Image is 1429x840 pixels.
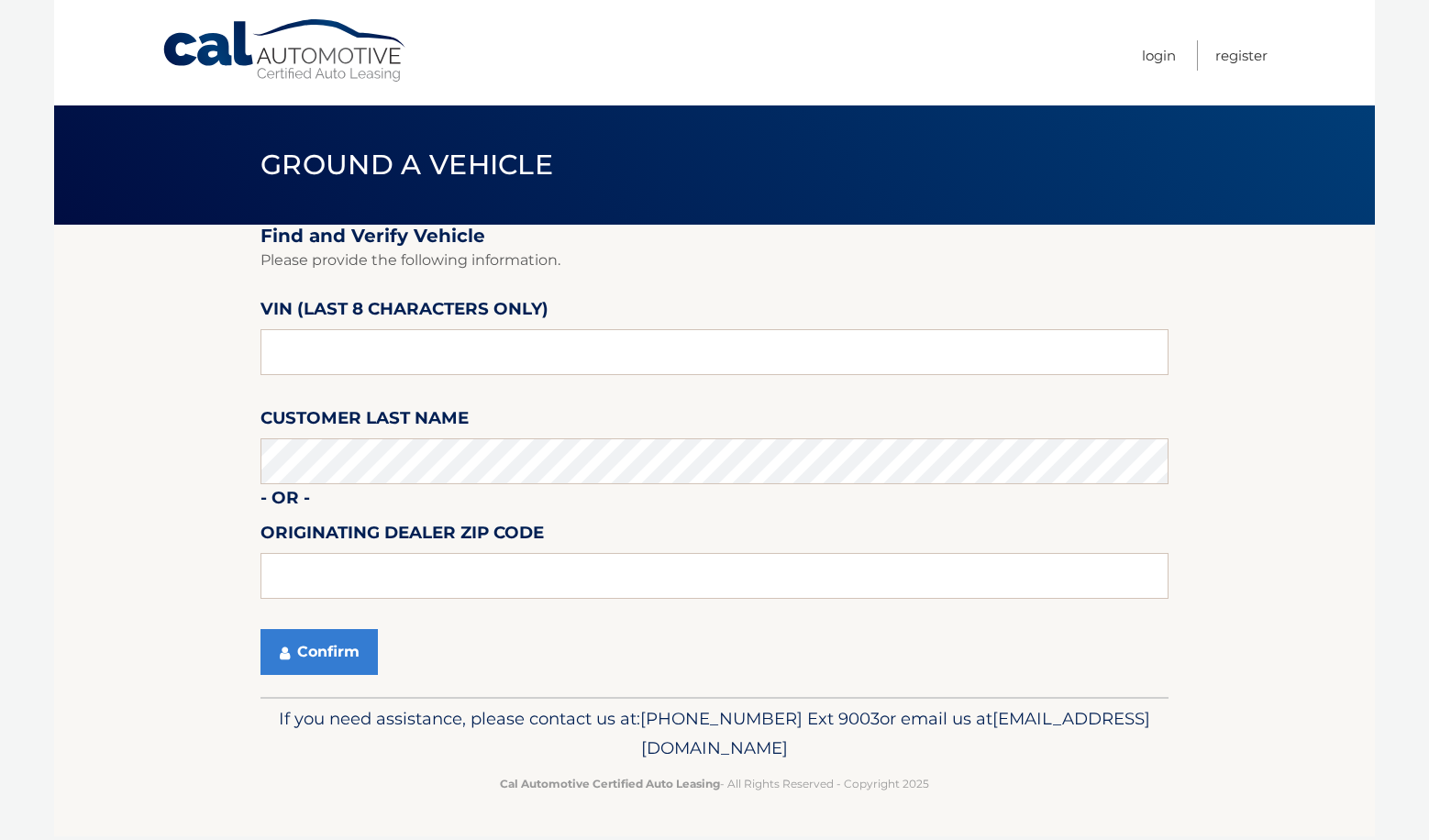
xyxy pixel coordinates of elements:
a: Login [1142,40,1176,71]
a: Cal Automotive [161,18,409,83]
label: Customer Last Name [260,404,469,438]
p: If you need assistance, please contact us at: or email us at [272,704,1157,763]
span: [PHONE_NUMBER] Ext 9003 [640,708,880,729]
button: Confirm [260,629,378,675]
label: - or - [260,484,310,518]
h2: Find and Verify Vehicle [260,225,1169,248]
a: Register [1215,40,1268,71]
span: Ground a Vehicle [260,148,553,182]
p: - All Rights Reserved - Copyright 2025 [272,774,1157,793]
label: Originating Dealer Zip Code [260,519,544,553]
p: Please provide the following information. [260,248,1169,273]
strong: Cal Automotive Certified Auto Leasing [500,777,720,790]
label: VIN (last 8 characters only) [260,295,548,329]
